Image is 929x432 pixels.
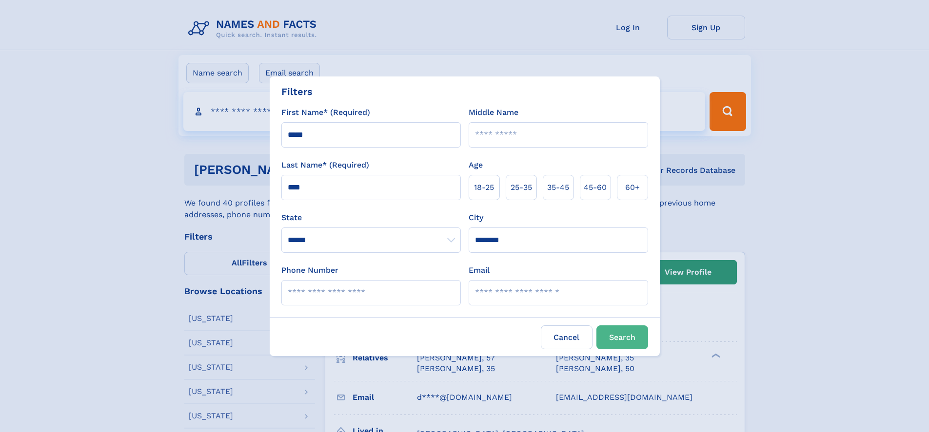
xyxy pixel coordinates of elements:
[547,182,569,193] span: 35‑45
[281,159,369,171] label: Last Name* (Required)
[596,325,648,349] button: Search
[281,212,461,224] label: State
[625,182,640,193] span: 60+
[474,182,494,193] span: 18‑25
[281,107,370,118] label: First Name* (Required)
[469,264,490,276] label: Email
[469,212,483,224] label: City
[469,107,518,118] label: Middle Name
[511,182,532,193] span: 25‑35
[469,159,483,171] label: Age
[541,325,593,349] label: Cancel
[584,182,607,193] span: 45‑60
[281,264,338,276] label: Phone Number
[281,84,313,99] div: Filters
